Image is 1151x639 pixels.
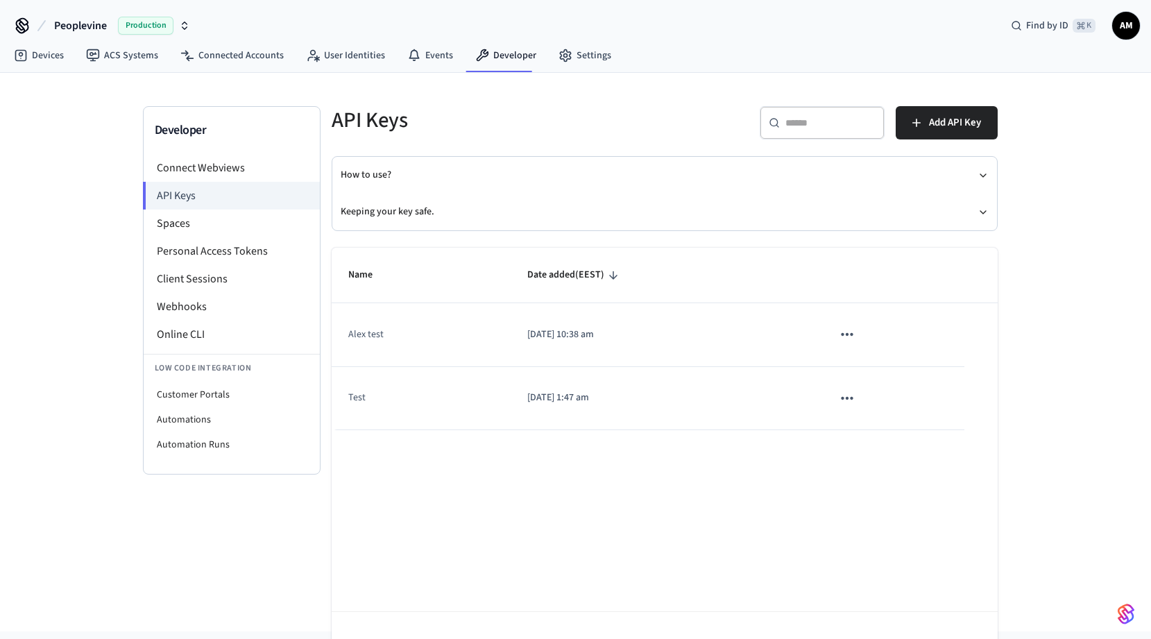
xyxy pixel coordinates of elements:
a: Devices [3,43,75,68]
li: Customer Portals [144,382,320,407]
span: Find by ID [1026,19,1068,33]
li: Webhooks [144,293,320,321]
li: Automation Runs [144,432,320,457]
span: Name [348,264,391,286]
li: Client Sessions [144,265,320,293]
span: Production [118,17,173,35]
li: Spaces [144,210,320,237]
button: AM [1112,12,1140,40]
button: Keeping your key safe. [341,194,989,230]
li: Automations [144,407,320,432]
button: Add API Key [896,106,998,139]
span: AM [1114,13,1139,38]
a: Connected Accounts [169,43,295,68]
a: Developer [464,43,547,68]
span: Add API Key [929,114,981,132]
table: sticky table [332,248,998,430]
td: Alex test [332,303,511,366]
li: Connect Webviews [144,154,320,182]
li: Online CLI [144,321,320,348]
div: Find by ID⌘ K [1000,13,1107,38]
li: Personal Access Tokens [144,237,320,265]
p: [DATE] 10:38 am [527,327,799,342]
button: How to use? [341,157,989,194]
span: ⌘ K [1073,19,1095,33]
h3: Developer [155,121,309,140]
td: Test [332,367,511,430]
p: [DATE] 1:47 am [527,391,799,405]
a: ACS Systems [75,43,169,68]
a: Settings [547,43,622,68]
a: Events [396,43,464,68]
a: User Identities [295,43,396,68]
span: Peoplevine [54,17,107,34]
span: Date added(EEST) [527,264,622,286]
img: SeamLogoGradient.69752ec5.svg [1118,603,1134,625]
li: API Keys [143,182,320,210]
li: Low Code Integration [144,354,320,382]
h5: API Keys [332,106,656,135]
